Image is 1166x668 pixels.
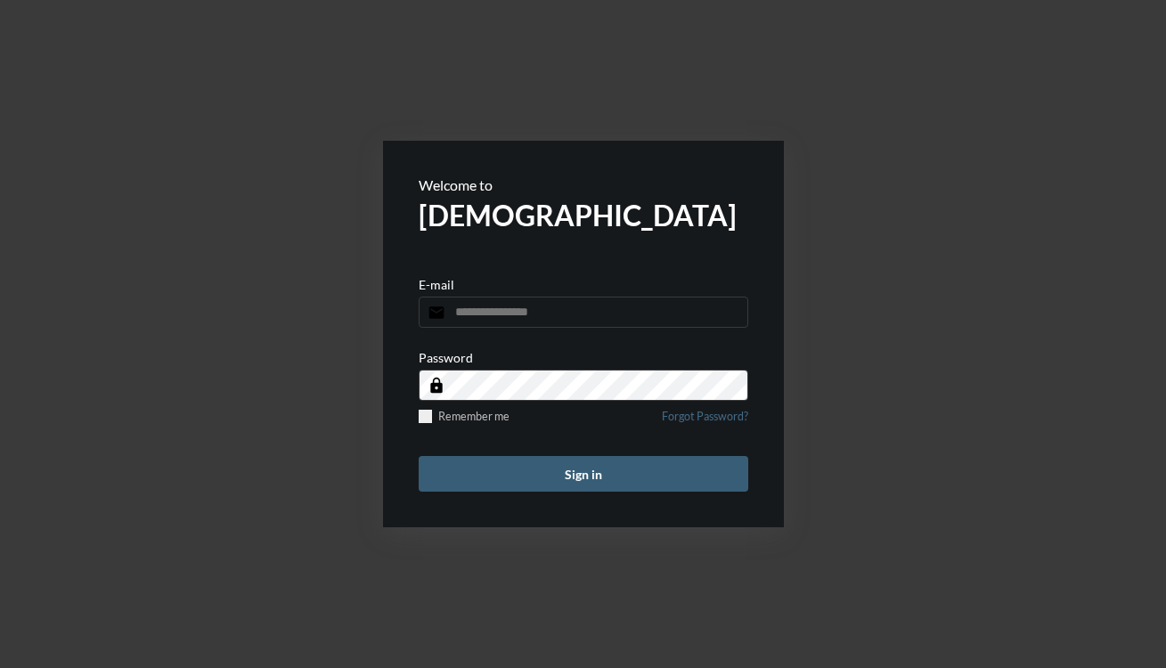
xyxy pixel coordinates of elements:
a: Forgot Password? [662,410,748,434]
p: Password [419,350,473,365]
p: Welcome to [419,176,748,193]
p: E-mail [419,277,454,292]
h2: [DEMOGRAPHIC_DATA] [419,198,748,232]
button: Sign in [419,456,748,492]
label: Remember me [419,410,510,423]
